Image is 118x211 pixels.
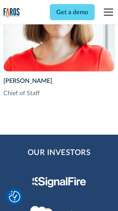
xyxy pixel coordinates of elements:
[50,4,95,20] a: Get a demo
[3,89,115,98] div: Chief of Staff
[32,177,86,188] img: Signal Fire Logo
[28,147,91,158] h2: Our Investors
[99,3,115,21] div: menu
[3,8,20,19] img: Logo of the analytics and reporting company Faros.
[3,8,20,19] a: home
[9,191,20,203] button: Cookie Settings
[9,191,20,203] img: Revisit consent button
[3,76,115,86] div: [PERSON_NAME]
